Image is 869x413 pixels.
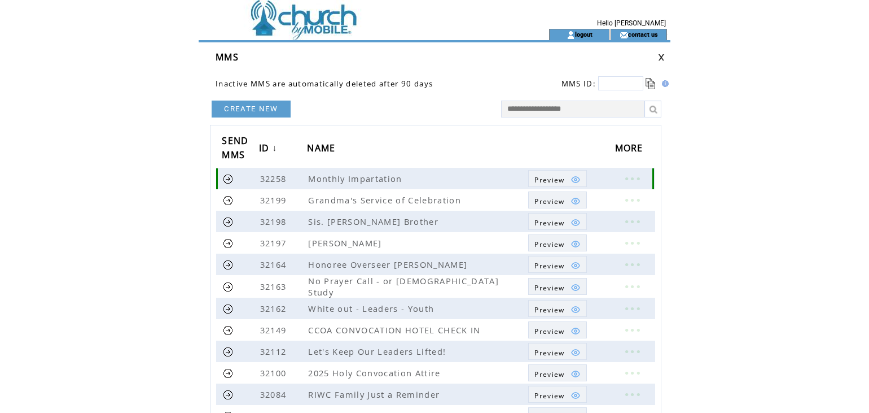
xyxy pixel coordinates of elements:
img: eye.png [570,326,581,336]
span: Monthly Impartation [308,173,405,184]
span: Grandma's Service of Celebration [308,194,464,206]
span: ID [259,139,273,160]
span: NAME [307,139,338,160]
span: Show MMS preview [534,261,564,271]
img: eye.png [570,305,581,315]
span: Inactive MMS are automatically deleted after 90 days [216,79,433,89]
img: eye.png [570,175,581,185]
a: Preview [528,343,586,360]
img: eye.png [570,369,581,379]
span: White out - Leaders - Youth [308,303,437,314]
span: [PERSON_NAME] [308,237,384,249]
span: 32112 [260,346,289,357]
img: contact_us_icon.gif [620,31,628,40]
span: Show MMS preview [534,218,564,228]
a: contact us [628,31,658,38]
img: eye.png [570,390,581,401]
span: 32258 [260,173,289,184]
a: Preview [528,300,586,317]
span: CCOA CONVOCATION HOTEL CHECK IN [308,324,483,336]
span: 32084 [260,389,289,400]
span: RIWC Family Just a Reminder [308,389,442,400]
span: Show MMS preview [534,305,564,315]
span: MMS ID: [561,79,596,89]
span: Let's Keep Our Leaders Lifted! [308,346,449,357]
a: ID↓ [259,138,280,159]
a: Preview [528,278,586,295]
span: 32163 [260,281,289,292]
span: No Prayer Call - or [DEMOGRAPHIC_DATA] Study [308,275,499,298]
img: eye.png [570,218,581,228]
a: NAME [307,138,341,159]
img: eye.png [570,282,581,293]
span: Show MMS preview [534,348,564,358]
span: Hello [PERSON_NAME] [597,19,666,27]
a: CREATE NEW [212,101,291,118]
span: 32149 [260,324,289,336]
span: 32198 [260,216,289,227]
span: Show MMS preview [534,197,564,206]
span: Show MMS preview [534,391,564,401]
span: SEND MMS [222,132,248,167]
a: Preview [528,234,586,251]
span: 32100 [260,367,289,379]
a: logout [575,31,592,38]
a: Preview [528,256,586,273]
span: Honoree Overseer [PERSON_NAME] [308,259,470,270]
span: Sis. [PERSON_NAME] Brother [308,216,441,227]
img: eye.png [570,239,581,249]
span: Show MMS preview [534,240,564,249]
img: account_icon.gif [567,31,575,40]
span: 32197 [260,237,289,249]
a: Preview [528,386,586,403]
img: help.gif [659,80,669,87]
span: 32162 [260,303,289,314]
a: Preview [528,192,586,208]
a: Preview [528,364,586,381]
a: Preview [528,170,586,187]
span: MORE [615,139,646,160]
img: eye.png [570,196,581,206]
a: Preview [528,321,586,338]
img: eye.png [570,260,581,271]
span: MMS [216,51,239,63]
span: 32199 [260,194,289,206]
span: 2025 Holy Convocation Attire [308,367,443,379]
span: Show MMS preview [534,327,564,336]
span: Show MMS preview [534,369,564,379]
img: eye.png [570,347,581,358]
span: 32164 [260,259,289,270]
a: Preview [528,213,586,230]
span: Show MMS preview [534,175,564,185]
span: Show MMS preview [534,283,564,293]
